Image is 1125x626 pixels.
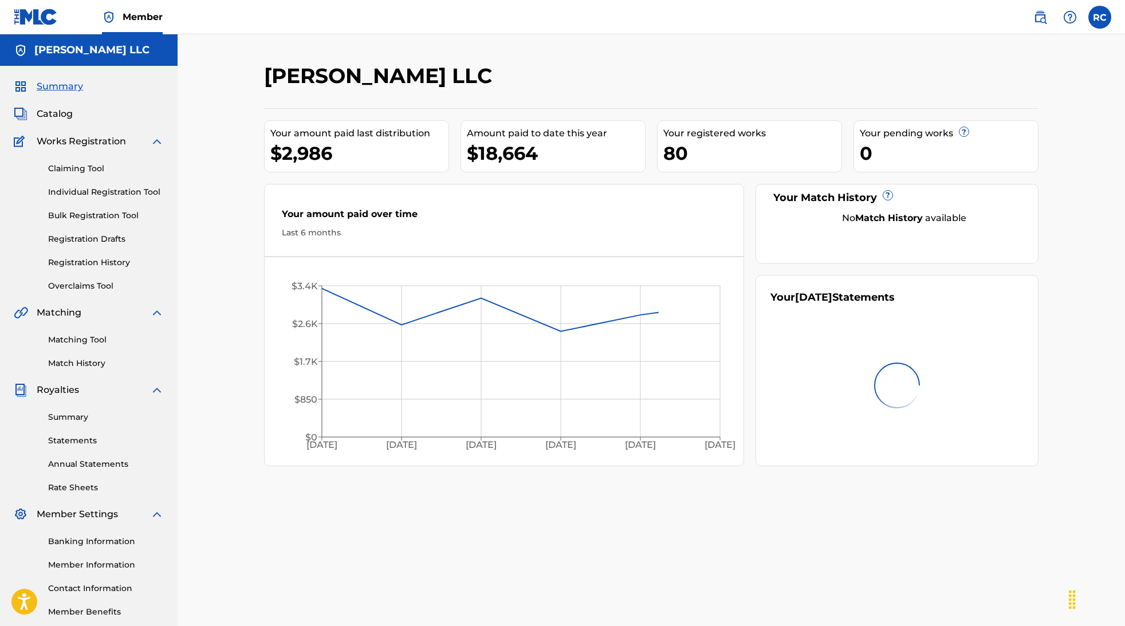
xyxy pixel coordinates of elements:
[14,107,27,121] img: Catalog
[150,383,164,397] img: expand
[37,507,118,521] span: Member Settings
[282,207,726,227] div: Your amount paid over time
[292,281,318,292] tspan: $3.4K
[1068,571,1125,626] iframe: Chat Widget
[48,606,164,618] a: Member Benefits
[14,383,27,397] img: Royalties
[770,290,895,305] div: Your Statements
[467,127,645,140] div: Amount paid to date this year
[150,135,164,148] img: expand
[959,127,969,136] span: ?
[150,507,164,521] img: expand
[264,63,498,89] h2: [PERSON_NAME] LLC
[306,440,337,451] tspan: [DATE]
[663,127,841,140] div: Your registered works
[48,186,164,198] a: Individual Registration Tool
[37,306,81,320] span: Matching
[270,127,449,140] div: Your amount paid last distribution
[1063,10,1077,24] img: help
[292,318,318,329] tspan: $2.6K
[48,233,164,245] a: Registration Drafts
[37,107,73,121] span: Catalog
[883,191,892,200] span: ?
[14,306,28,320] img: Matching
[102,10,116,24] img: Top Rightsholder
[294,394,317,405] tspan: $850
[14,507,27,521] img: Member Settings
[270,140,449,166] div: $2,986
[14,107,73,121] a: CatalogCatalog
[48,411,164,423] a: Summary
[785,211,1024,225] div: No available
[123,10,163,23] span: Member
[1033,10,1047,24] img: search
[48,280,164,292] a: Overclaims Tool
[48,210,164,222] a: Bulk Registration Tool
[1088,6,1111,29] div: User Menu
[305,432,317,443] tspan: $0
[705,440,736,451] tspan: [DATE]
[48,357,164,369] a: Match History
[48,482,164,494] a: Rate Sheets
[14,9,58,25] img: MLC Logo
[150,306,164,320] img: expand
[48,458,164,470] a: Annual Statements
[37,80,83,93] span: Summary
[386,440,417,451] tspan: [DATE]
[1059,6,1081,29] div: Help
[770,190,1024,206] div: Your Match History
[467,140,645,166] div: $18,664
[14,135,29,148] img: Works Registration
[48,559,164,571] a: Member Information
[48,536,164,548] a: Banking Information
[14,80,27,93] img: Summary
[48,163,164,175] a: Claiming Tool
[14,44,27,57] img: Accounts
[795,291,832,304] span: [DATE]
[625,440,656,451] tspan: [DATE]
[663,140,841,166] div: 80
[37,383,79,397] span: Royalties
[48,334,164,346] a: Matching Tool
[294,356,318,367] tspan: $1.7K
[37,135,126,148] span: Works Registration
[871,360,923,412] img: preloader
[48,582,164,594] a: Contact Information
[14,80,83,93] a: SummarySummary
[34,44,150,57] h5: RYAN CARAVEO LLC
[48,257,164,269] a: Registration History
[855,212,923,223] strong: Match History
[545,440,576,451] tspan: [DATE]
[1063,582,1081,617] div: Drag
[860,127,1038,140] div: Your pending works
[860,140,1038,166] div: 0
[48,435,164,447] a: Statements
[1029,6,1052,29] a: Public Search
[466,440,497,451] tspan: [DATE]
[282,227,726,239] div: Last 6 months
